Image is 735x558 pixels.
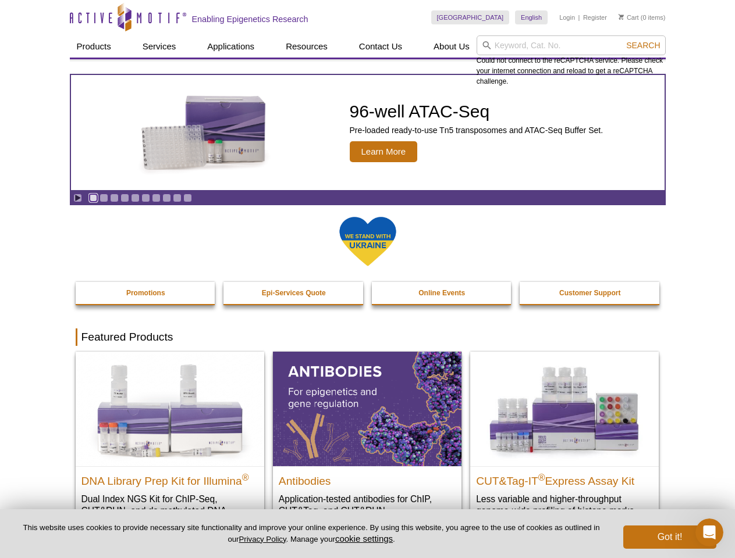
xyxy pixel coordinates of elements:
a: Customer Support [520,282,661,304]
p: This website uses cookies to provide necessary site functionality and improve your online experie... [19,523,604,545]
li: | [578,10,580,24]
img: We Stand With Ukraine [339,216,397,267]
input: Keyword, Cat. No. [477,35,666,55]
h2: CUT&Tag-IT Express Assay Kit [476,470,653,487]
sup: ® [242,472,249,482]
p: Dual Index NGS Kit for ChIP-Seq, CUT&RUN, and ds methylated DNA assays. [81,493,258,528]
button: Search [623,40,663,51]
img: Your Cart [619,14,624,20]
a: Go to slide 4 [120,194,129,202]
a: CUT&Tag-IT® Express Assay Kit CUT&Tag-IT®Express Assay Kit Less variable and higher-throughput ge... [470,352,659,528]
h2: Enabling Epigenetics Research [192,14,308,24]
div: Could not connect to the reCAPTCHA service. Please check your internet connection and reload to g... [477,35,666,87]
a: Resources [279,35,335,58]
img: DNA Library Prep Kit for Illumina [76,352,264,466]
a: Promotions [76,282,216,304]
a: Go to slide 7 [152,194,161,202]
a: Services [136,35,183,58]
h2: DNA Library Prep Kit for Illumina [81,470,258,487]
img: CUT&Tag-IT® Express Assay Kit [470,352,659,466]
sup: ® [538,472,545,482]
a: Products [70,35,118,58]
span: Search [626,41,660,50]
a: Go to slide 10 [183,194,192,202]
a: Online Events [372,282,513,304]
a: Applications [200,35,261,58]
a: All Antibodies Antibodies Application-tested antibodies for ChIP, CUT&Tag, and CUT&RUN. [273,352,461,528]
a: Go to slide 3 [110,194,119,202]
a: Go to slide 6 [141,194,150,202]
a: Privacy Policy [239,535,286,543]
iframe: Intercom live chat [695,518,723,546]
strong: Customer Support [559,289,620,297]
a: Cart [619,13,639,22]
a: Go to slide 5 [131,194,140,202]
img: All Antibodies [273,352,461,466]
h2: Featured Products [76,328,660,346]
a: About Us [427,35,477,58]
button: cookie settings [335,534,393,543]
strong: Epi-Services Quote [262,289,326,297]
p: Less variable and higher-throughput genome-wide profiling of histone marks​. [476,493,653,517]
button: Got it! [623,525,716,549]
p: Application-tested antibodies for ChIP, CUT&Tag, and CUT&RUN. [279,493,456,517]
a: Go to slide 1 [89,194,98,202]
strong: Promotions [126,289,165,297]
a: English [515,10,548,24]
h2: Antibodies [279,470,456,487]
a: DNA Library Prep Kit for Illumina DNA Library Prep Kit for Illumina® Dual Index NGS Kit for ChIP-... [76,352,264,539]
a: Register [583,13,607,22]
a: Epi-Services Quote [223,282,364,304]
a: Toggle autoplay [73,194,82,202]
a: Login [559,13,575,22]
a: Go to slide 2 [100,194,108,202]
a: Contact Us [352,35,409,58]
a: Go to slide 8 [162,194,171,202]
a: Go to slide 9 [173,194,182,202]
a: [GEOGRAPHIC_DATA] [431,10,510,24]
li: (0 items) [619,10,666,24]
strong: Online Events [418,289,465,297]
